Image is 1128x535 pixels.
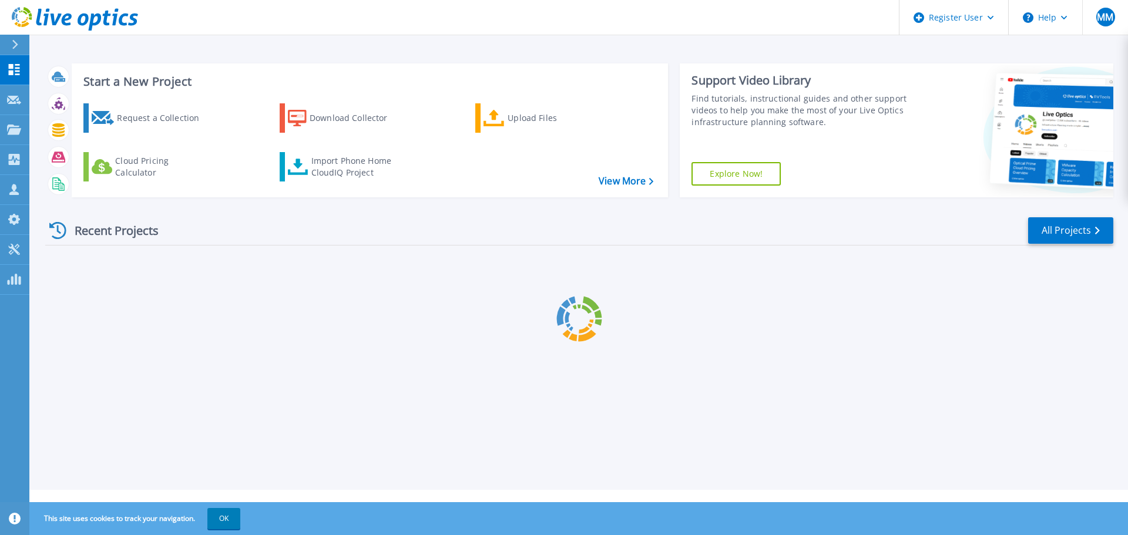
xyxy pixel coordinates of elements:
[599,176,653,187] a: View More
[1097,12,1113,22] span: MM
[115,155,209,179] div: Cloud Pricing Calculator
[1028,217,1113,244] a: All Projects
[45,216,174,245] div: Recent Projects
[83,75,653,88] h3: Start a New Project
[691,93,912,128] div: Find tutorials, instructional guides and other support videos to help you make the most of your L...
[475,103,606,133] a: Upload Files
[32,508,240,529] span: This site uses cookies to track your navigation.
[280,103,411,133] a: Download Collector
[83,152,214,181] a: Cloud Pricing Calculator
[508,106,602,130] div: Upload Files
[83,103,214,133] a: Request a Collection
[691,162,781,186] a: Explore Now!
[117,106,211,130] div: Request a Collection
[207,508,240,529] button: OK
[691,73,912,88] div: Support Video Library
[310,106,404,130] div: Download Collector
[311,155,403,179] div: Import Phone Home CloudIQ Project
